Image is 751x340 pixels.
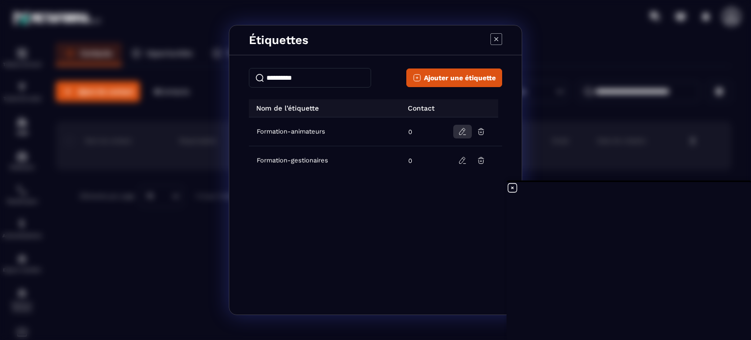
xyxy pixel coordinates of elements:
td: 0 [402,117,447,146]
p: Contact [400,104,435,112]
td: 0 [402,146,447,175]
span: Formation-animateurs [257,128,325,136]
button: Ajouter une étiquette [406,68,502,87]
p: Nom de l’étiquette [249,104,319,112]
span: Formation-gestionaires [257,157,328,164]
span: Ajouter une étiquette [424,73,496,83]
p: Étiquettes [249,33,309,47]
